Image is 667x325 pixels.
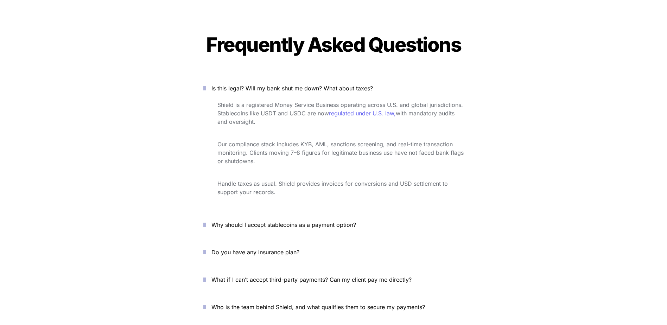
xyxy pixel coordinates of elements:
span: Why should I accept stablecoins as a payment option? [211,221,356,228]
div: Is this legal? Will my bank shut me down? What about taxes? [193,99,474,208]
a: regulated under U.S. law, [329,110,396,117]
span: Is this legal? Will my bank shut me down? What about taxes? [211,85,373,92]
button: Who is the team behind Shield, and what qualifies them to secure my payments? [193,296,474,318]
button: Do you have any insurance plan? [193,241,474,263]
button: Why should I accept stablecoins as a payment option? [193,214,474,236]
span: Handle taxes as usual. Shield provides invoices for conversions and USD settlement to support you... [217,180,450,196]
button: Is this legal? Will my bank shut me down? What about taxes? [193,77,474,99]
span: What if I can’t accept third-party payments? Can my client pay me directly? [211,276,412,283]
span: Shield is a registered Money Service Business operating across U.S. and global jurisdictions. Sta... [217,101,465,117]
span: Frequently Asked Questions [206,33,461,57]
button: What if I can’t accept third-party payments? Can my client pay me directly? [193,269,474,291]
span: Who is the team behind Shield, and what qualifies them to secure my payments? [211,304,425,311]
span: Do you have any insurance plan? [211,249,299,256]
span: Our compliance stack includes KYB, AML, sanctions screening, and real-time transaction monitoring... [217,141,465,165]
